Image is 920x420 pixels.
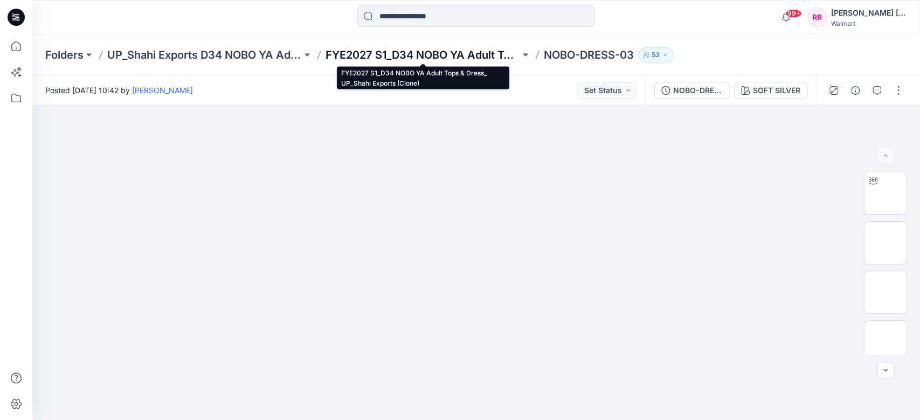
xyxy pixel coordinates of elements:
[847,82,864,99] button: Details
[638,47,673,62] button: 53
[753,85,800,96] div: SOFT SILVER
[544,47,634,62] p: NOBO-DRESS-03
[326,47,520,62] a: FYE2027 S1_D34 NOBO YA Adult Tops & Dress_ UP_Shahi Exports (Clone)
[654,82,730,99] button: NOBO-DRESS-03
[831,6,907,19] div: [PERSON_NAME] [PERSON_NAME]
[734,82,807,99] button: SOFT SILVER
[831,19,907,27] div: Walmart
[652,49,660,61] p: 53
[673,85,723,96] div: NOBO-DRESS-03
[45,47,84,62] a: Folders
[107,47,302,62] a: UP_Shahi Exports D34 NOBO YA Adult Tops & Dress
[132,86,193,95] a: [PERSON_NAME]
[807,8,827,27] div: RR
[785,9,801,18] span: 99+
[45,85,193,96] span: Posted [DATE] 10:42 by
